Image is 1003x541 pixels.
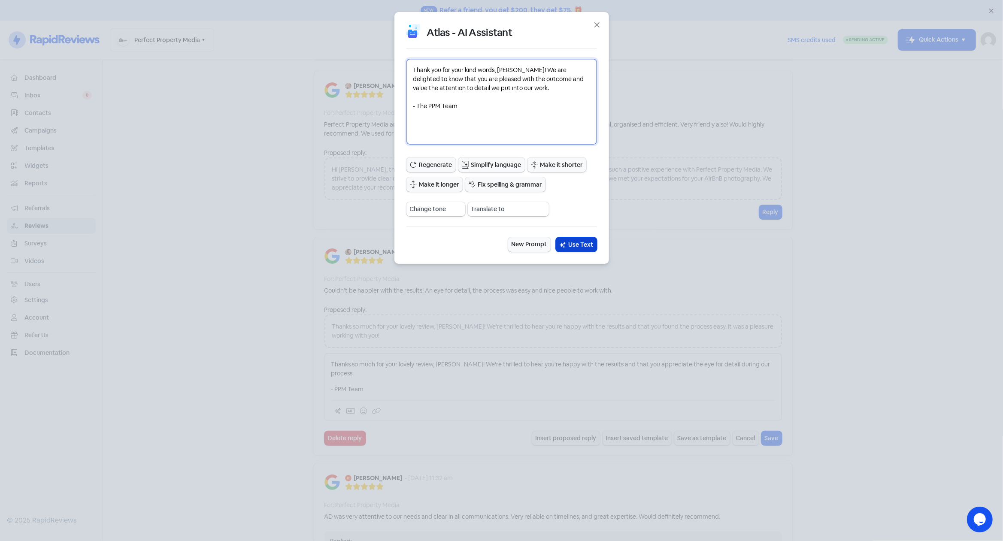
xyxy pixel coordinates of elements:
iframe: chat widget [967,507,994,532]
h4: Atlas - AI Assistant [427,27,512,38]
button: Simplify language [458,157,525,172]
span: Simplify language [471,160,521,169]
span: Use Text [569,240,594,249]
button: Make it longer [406,177,463,192]
span: Make it shorter [540,160,583,169]
span: Regenerate [419,160,452,169]
button: New Prompt [508,237,551,252]
span: Fix spelling & grammar [478,180,542,189]
button: Use Text [556,237,597,252]
button: Regenerate [406,157,456,172]
span: Make it longer [419,180,459,189]
button: Make it shorter [527,157,586,172]
button: Fix spelling & grammar [465,177,545,192]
